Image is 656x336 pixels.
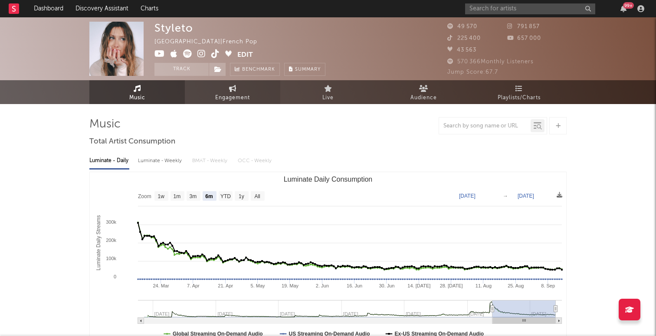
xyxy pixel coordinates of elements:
[508,283,524,288] text: 25. Aug
[447,36,481,41] span: 225 400
[129,93,145,103] span: Music
[95,215,102,270] text: Luminate Daily Streams
[215,93,250,103] span: Engagement
[106,256,116,261] text: 100k
[518,193,534,199] text: [DATE]
[254,193,260,199] text: All
[407,283,430,288] text: 14. [DATE]
[284,176,373,183] text: Luminate Daily Consumption
[347,283,362,288] text: 16. Jun
[106,238,116,243] text: 200k
[507,24,540,29] span: 791 857
[89,153,129,168] div: Luminate - Daily
[439,123,531,130] input: Search by song name or URL
[187,283,200,288] text: 7. Apr
[154,37,267,47] div: [GEOGRAPHIC_DATA] | French Pop
[541,283,555,288] text: 8. Sep
[316,283,329,288] text: 2. Jun
[447,47,476,53] span: 43 563
[220,193,231,199] text: YTD
[376,80,471,104] a: Audience
[282,283,299,288] text: 19. May
[379,283,394,288] text: 30. Jun
[465,3,595,14] input: Search for artists
[295,67,321,72] span: Summary
[138,153,184,168] div: Luminate - Weekly
[498,93,541,103] span: Playlists/Charts
[251,283,266,288] text: 5. May
[620,5,626,12] button: 99+
[190,193,197,199] text: 3m
[440,283,463,288] text: 28. [DATE]
[230,63,280,76] a: Benchmark
[174,193,181,199] text: 1m
[237,49,253,60] button: Edit
[476,283,492,288] text: 11. Aug
[239,193,244,199] text: 1y
[138,193,151,199] text: Zoom
[623,2,634,9] div: 99 +
[153,283,169,288] text: 24. Mar
[114,274,116,279] text: 0
[185,80,280,104] a: Engagement
[507,36,541,41] span: 657 000
[89,137,175,147] span: Total Artist Consumption
[471,80,567,104] a: Playlists/Charts
[205,193,213,199] text: 6m
[447,69,498,75] span: Jump Score: 67.7
[447,24,477,29] span: 49 570
[280,80,376,104] a: Live
[218,283,233,288] text: 21. Apr
[322,93,334,103] span: Live
[503,193,508,199] text: →
[284,63,325,76] button: Summary
[154,63,209,76] button: Track
[106,219,116,225] text: 300k
[158,193,165,199] text: 1w
[447,59,534,65] span: 570 366 Monthly Listeners
[154,22,193,34] div: Styleto
[242,65,275,75] span: Benchmark
[410,93,437,103] span: Audience
[459,193,476,199] text: [DATE]
[89,80,185,104] a: Music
